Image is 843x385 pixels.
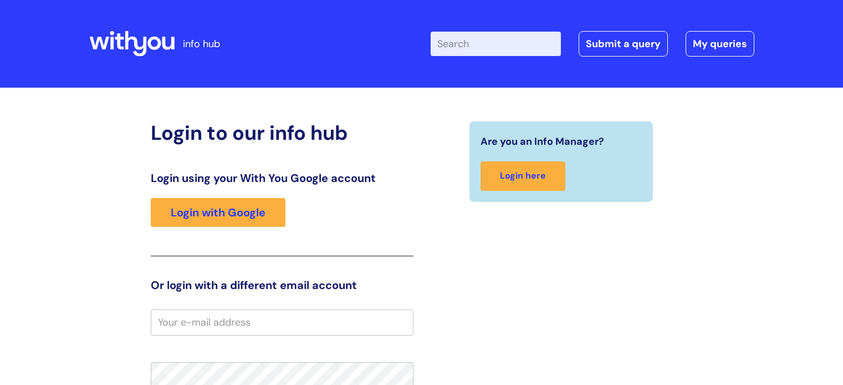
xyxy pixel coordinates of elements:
[151,171,413,185] h3: Login using your With You Google account
[579,31,668,57] a: Submit a query
[481,161,565,191] a: Login here
[686,31,754,57] a: My queries
[481,133,604,150] span: Are you an Info Manager?
[431,32,561,56] input: Search
[183,35,220,53] p: info hub
[151,121,413,145] h2: Login to our info hub
[151,278,413,292] h3: Or login with a different email account
[151,198,285,227] a: Login with Google
[151,310,413,335] input: Your e-mail address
